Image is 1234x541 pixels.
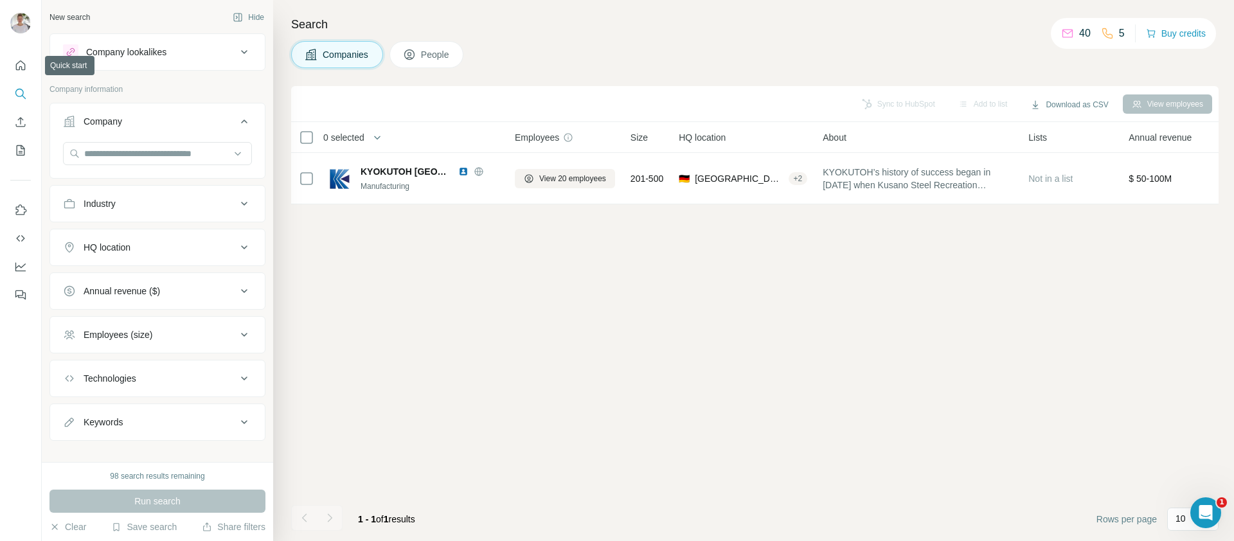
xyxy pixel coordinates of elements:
div: Company [84,115,122,128]
button: Company [50,106,265,142]
button: My lists [10,139,31,162]
span: Lists [1028,131,1047,144]
span: [GEOGRAPHIC_DATA], [GEOGRAPHIC_DATA] [695,172,783,185]
span: $ 50-100M [1129,173,1172,184]
span: HQ location [679,131,726,144]
button: View 20 employees [515,169,615,188]
span: 0 selected [323,131,364,144]
p: 40 [1079,26,1091,41]
span: People [421,48,451,61]
button: Buy credits [1146,24,1206,42]
button: Company lookalikes [50,37,265,67]
span: Not in a list [1028,173,1073,184]
span: 1 [1217,497,1227,508]
div: Keywords [84,416,123,429]
div: Employees (size) [84,328,152,341]
span: Size [630,131,648,144]
img: Logo of KYOKUTOH Europe [330,168,350,189]
div: Manufacturing [361,181,499,192]
p: 5 [1119,26,1125,41]
img: Avatar [10,13,31,33]
div: HQ location [84,241,130,254]
button: Technologies [50,363,265,394]
button: Search [10,82,31,105]
button: Enrich CSV [10,111,31,134]
button: Save search [111,520,177,533]
button: Feedback [10,283,31,306]
span: About [823,131,846,144]
div: Technologies [84,372,136,385]
span: 1 - 1 [358,514,376,524]
button: Download as CSV [1021,95,1117,114]
p: Company information [49,84,265,95]
button: Industry [50,188,265,219]
span: results [358,514,415,524]
span: Employees [515,131,559,144]
button: Share filters [202,520,265,533]
span: KYOKUTOH [GEOGRAPHIC_DATA] [361,165,452,178]
button: Annual revenue ($) [50,276,265,306]
button: Hide [224,8,273,27]
h4: Search [291,15,1219,33]
p: 10 [1176,512,1186,525]
button: Clear [49,520,86,533]
span: Annual revenue [1129,131,1192,144]
button: Quick start [10,54,31,77]
div: + 2 [789,173,808,184]
button: Use Surfe API [10,227,31,250]
button: Use Surfe on LinkedIn [10,199,31,222]
button: Dashboard [10,255,31,278]
span: 1 [384,514,389,524]
div: Industry [84,197,116,210]
button: HQ location [50,232,265,263]
span: View 20 employees [539,173,606,184]
img: LinkedIn logo [458,166,469,177]
button: Keywords [50,407,265,438]
button: Employees (size) [50,319,265,350]
span: 🇩🇪 [679,172,690,185]
div: Annual revenue ($) [84,285,160,297]
iframe: Intercom live chat [1190,497,1221,528]
span: of [376,514,384,524]
span: KYOKUTOH’s history of success began in [DATE] when Kusano Steel Recreation Company Ltd. was estab... [823,166,1013,191]
div: 98 search results remaining [110,470,204,482]
div: Company lookalikes [86,46,166,58]
span: Companies [323,48,370,61]
span: Rows per page [1096,513,1157,526]
div: New search [49,12,90,23]
span: 201-500 [630,172,663,185]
